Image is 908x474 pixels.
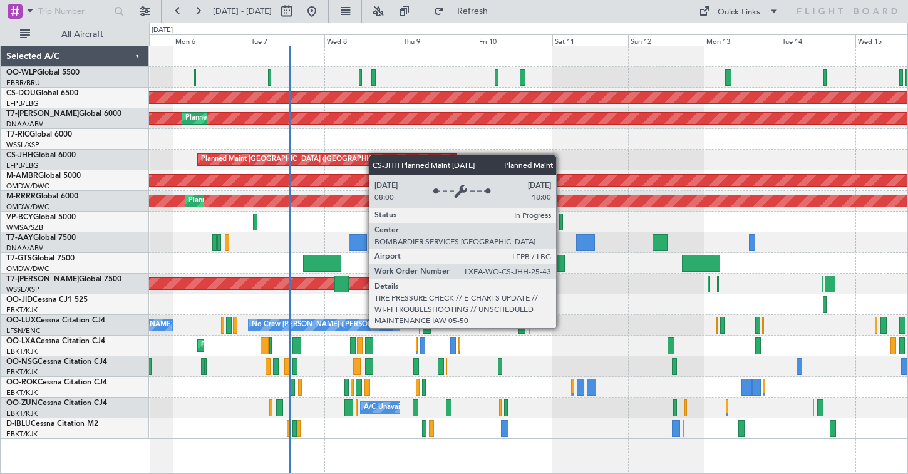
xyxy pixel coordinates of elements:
span: T7-GTS [6,255,32,262]
a: WSSL/XSP [6,285,39,294]
button: Quick Links [693,1,785,21]
button: Refresh [428,1,503,21]
div: Sun 12 [628,34,704,46]
span: OO-WLP [6,69,37,76]
a: LFSN/ENC [6,326,41,336]
a: CS-JHHGlobal 6000 [6,152,76,159]
a: EBKT/KJK [6,347,38,356]
a: VP-BCYGlobal 5000 [6,214,76,221]
a: DNAA/ABV [6,120,43,129]
div: Quick Links [718,6,760,19]
div: A/C Unavailable [GEOGRAPHIC_DATA]-[GEOGRAPHIC_DATA] [364,398,564,417]
div: No Crew [PERSON_NAME] ([PERSON_NAME]) [252,316,402,334]
a: T7-RICGlobal 6000 [6,131,72,138]
span: T7-[PERSON_NAME] [6,276,79,283]
a: EBKT/KJK [6,430,38,439]
span: [DATE] - [DATE] [213,6,272,17]
a: T7-[PERSON_NAME]Global 6000 [6,110,121,118]
span: M-AMBR [6,172,38,180]
div: [DATE] [152,25,173,36]
span: CS-DOU [6,90,36,97]
span: OO-ZUN [6,399,38,407]
a: OO-LXACessna Citation CJ4 [6,337,105,345]
span: D-IBLU [6,420,31,428]
span: CS-JHH [6,152,33,159]
button: All Aircraft [14,24,136,44]
span: OO-JID [6,296,33,304]
a: EBKT/KJK [6,368,38,377]
div: Mon 6 [173,34,249,46]
span: Refresh [446,7,499,16]
a: EBKT/KJK [6,388,38,398]
a: EBBR/BRU [6,78,40,88]
a: T7-AAYGlobal 7500 [6,234,76,242]
div: Mon 13 [704,34,780,46]
a: T7-[PERSON_NAME]Global 7500 [6,276,121,283]
span: M-RRRR [6,193,36,200]
div: Sat 11 [552,34,628,46]
a: OO-WLPGlobal 5500 [6,69,80,76]
span: OO-ROK [6,379,38,386]
div: Tue 14 [780,34,855,46]
a: T7-GTSGlobal 7500 [6,255,75,262]
span: T7-[PERSON_NAME] [6,110,79,118]
a: OO-ROKCessna Citation CJ4 [6,379,107,386]
a: LFPB/LBG [6,99,39,108]
a: EBKT/KJK [6,409,38,418]
a: OMDW/DWC [6,264,49,274]
a: EBKT/KJK [6,306,38,315]
div: Planned Maint Dubai (Al Maktoum Intl) [188,192,312,210]
div: Planned Maint Kortrijk-[GEOGRAPHIC_DATA] [201,336,347,355]
a: M-AMBRGlobal 5000 [6,172,81,180]
span: OO-LXA [6,337,36,345]
a: OO-LUXCessna Citation CJ4 [6,317,105,324]
a: OMDW/DWC [6,202,49,212]
a: OO-ZUNCessna Citation CJ4 [6,399,107,407]
span: VP-BCY [6,214,33,221]
span: T7-AAY [6,234,33,242]
input: Trip Number [38,2,110,21]
span: OO-LUX [6,317,36,324]
a: DNAA/ABV [6,244,43,253]
a: CS-DOUGlobal 6500 [6,90,78,97]
span: T7-RIC [6,131,29,138]
div: Planned Maint [GEOGRAPHIC_DATA] ([GEOGRAPHIC_DATA]) [201,150,398,169]
div: Thu 9 [401,34,477,46]
a: LFPB/LBG [6,161,39,170]
a: OMDW/DWC [6,182,49,191]
a: OO-NSGCessna Citation CJ4 [6,358,107,366]
a: OO-JIDCessna CJ1 525 [6,296,88,304]
div: Tue 7 [249,34,324,46]
span: OO-NSG [6,358,38,366]
a: D-IBLUCessna Citation M2 [6,420,98,428]
span: All Aircraft [33,30,132,39]
a: WSSL/XSP [6,140,39,150]
div: Planned Maint Dubai (Al Maktoum Intl) [185,109,309,128]
div: Wed 8 [324,34,400,46]
div: Fri 10 [477,34,552,46]
a: M-RRRRGlobal 6000 [6,193,78,200]
a: WMSA/SZB [6,223,43,232]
